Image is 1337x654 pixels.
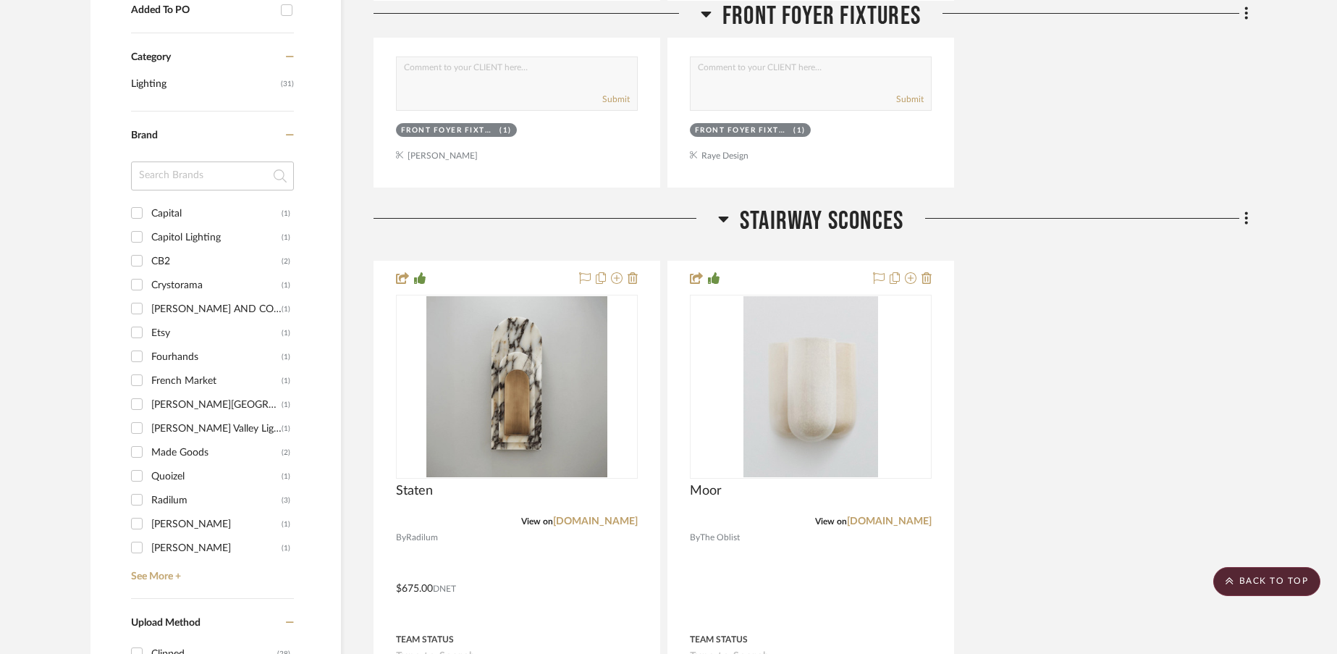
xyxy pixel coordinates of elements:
div: (1) [282,345,290,369]
span: Upload Method [131,618,201,628]
div: (1) [282,226,290,249]
div: Front Foyer Fixtures [695,125,790,136]
div: (1) [282,202,290,225]
div: Team Status [690,633,748,646]
div: (1) [282,513,290,536]
div: Made Goods [151,441,282,464]
span: View on [815,517,847,526]
div: Added To PO [131,4,274,17]
div: (2) [282,441,290,464]
div: French Market [151,369,282,393]
span: (31) [281,72,294,96]
scroll-to-top-button: BACK TO TOP [1213,567,1320,596]
div: (1) [282,465,290,488]
div: 0 [691,295,931,478]
input: Search Brands [131,162,294,190]
div: [PERSON_NAME] Valley Lighting [151,417,282,440]
div: Team Status [396,633,454,646]
div: (1) [282,393,290,416]
div: (1) [793,125,806,136]
div: (1) [282,369,290,393]
div: CB2 [151,250,282,273]
span: Radilum [406,531,438,545]
div: (1) [282,298,290,321]
a: See More + [127,560,294,583]
span: Staten [396,483,433,499]
button: Submit [602,93,630,106]
div: Crystorama [151,274,282,297]
span: Lighting [131,72,277,96]
span: View on [521,517,553,526]
div: Capital [151,202,282,225]
div: Fourhands [151,345,282,369]
span: Moor [690,483,722,499]
span: Stairway Sconces [740,206,903,237]
span: Brand [131,130,158,141]
div: (2) [282,250,290,273]
div: [PERSON_NAME] [151,513,282,536]
div: (1) [499,125,512,136]
span: By [690,531,700,545]
div: Front Foyer Fixtures [401,125,497,136]
button: Submit [896,93,924,106]
div: [PERSON_NAME][GEOGRAPHIC_DATA] [151,393,282,416]
img: Staten [426,296,607,477]
div: Etsy [151,322,282,345]
div: (1) [282,322,290,345]
div: [PERSON_NAME] [151,537,282,560]
div: (1) [282,417,290,440]
img: Moor [743,296,878,477]
span: The Oblist [700,531,740,545]
a: [DOMAIN_NAME] [553,516,638,527]
div: (3) [282,489,290,512]
div: Capitol Lighting [151,226,282,249]
a: [DOMAIN_NAME] [847,516,932,527]
div: [PERSON_NAME] AND COMPANY [151,298,282,321]
div: Radilum [151,489,282,512]
span: By [396,531,406,545]
div: Quoizel [151,465,282,488]
span: Category [131,51,171,64]
div: (1) [282,274,290,297]
div: (1) [282,537,290,560]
